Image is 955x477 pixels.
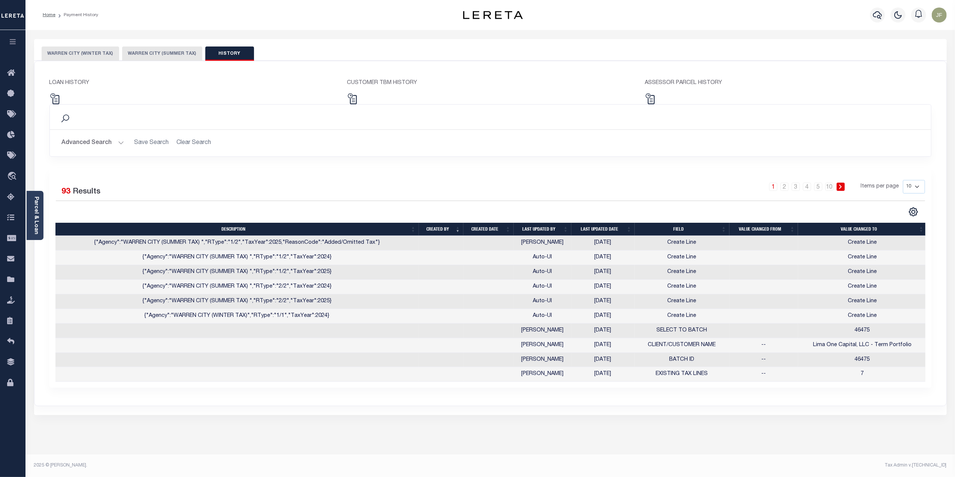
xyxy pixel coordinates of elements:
[42,46,119,61] button: WARREN CITY (WINTER TAX)
[571,353,635,367] td: [DATE]
[635,250,729,265] td: Create Line
[33,196,39,234] a: Parcel & Loan
[514,338,571,353] td: [PERSON_NAME]
[932,7,947,22] img: svg+xml;base64,PHN2ZyB4bWxucz0iaHR0cDovL3d3dy53My5vcmcvMjAwMC9zdmciIHBvaW50ZXItZXZlbnRzPSJub25lIi...
[514,250,571,265] td: Auto-UI
[798,309,927,324] td: Create Line
[514,236,571,250] td: [PERSON_NAME]
[55,12,98,18] li: Payment History
[571,223,635,236] th: Last updated date: activate to sort column ascending
[635,353,729,367] td: BATCH ID
[792,183,800,191] a: 3
[62,136,124,150] button: Advanced Search
[645,79,931,87] p: ASSESSOR PARCEL HISTORY
[798,265,927,280] td: Create Line
[571,338,635,353] td: [DATE]
[514,324,571,338] td: [PERSON_NAME]
[49,79,336,87] p: LOAN HISTORY
[635,324,729,338] td: SELECT TO BATCH
[55,309,419,324] td: {"Agency":"WARREN CITY (WINTER TAX)","RType":"1/1","TaxYear":2024}
[798,324,927,338] td: 46475
[635,294,729,309] td: Create Line
[798,338,927,353] td: Lima One Capital, LLC - Term Portfolio
[635,367,729,382] td: EXISTING TAX LINES
[571,309,635,324] td: [DATE]
[55,294,419,309] td: {"Agency":"WARREN CITY (SUMMER TAX) ","RType":"2/2","TaxYear":2025}
[571,236,635,250] td: [DATE]
[55,280,419,294] td: {"Agency":"WARREN CITY (SUMMER TAX) ","RType":"2/2","TaxYear":2024}
[571,265,635,280] td: [DATE]
[780,183,789,191] a: 2
[635,223,729,236] th: Field: activate to sort column ascending
[798,367,927,382] td: 7
[798,236,927,250] td: Create Line
[814,183,822,191] a: 5
[122,46,202,61] button: WARREN CITY (SUMMER TAX)
[205,46,254,61] button: HISTORY
[514,223,571,236] th: Last updated by: activate to sort column ascending
[798,280,927,294] td: Create Line
[7,172,19,181] i: travel_explore
[729,338,798,353] td: --
[635,309,729,324] td: Create Line
[571,294,635,309] td: [DATE]
[798,294,927,309] td: Create Line
[463,223,514,236] th: Created date: activate to sort column ascending
[514,265,571,280] td: Auto-UI
[463,11,523,19] img: logo-dark.svg
[73,186,101,198] label: Results
[571,250,635,265] td: [DATE]
[43,13,55,17] a: Home
[571,324,635,338] td: [DATE]
[729,367,798,382] td: --
[635,265,729,280] td: Create Line
[514,353,571,367] td: [PERSON_NAME]
[803,183,811,191] a: 4
[496,462,947,469] div: Tax Admin v.[TECHNICAL_ID]
[514,280,571,294] td: Auto-UI
[28,462,490,469] div: 2025 © [PERSON_NAME].
[514,309,571,324] td: Auto-UI
[55,223,419,236] th: Description: activate to sort column ascending
[635,280,729,294] td: Create Line
[419,223,463,236] th: Created by: activate to sort column ascending
[571,367,635,382] td: [DATE]
[825,183,834,191] a: 10
[514,294,571,309] td: Auto-UI
[62,188,71,196] span: 93
[514,367,571,382] td: [PERSON_NAME]
[798,223,927,236] th: Value changed to: activate to sort column ascending
[55,236,419,250] td: {"Agency":"WARREN CITY (SUMMER TAX) ","RType":"1/2","TaxYear":2025,"ReasonCode":"Added/Omitted Tax"}
[729,353,798,367] td: --
[635,236,729,250] td: Create Line
[347,79,634,87] p: CUSTOMER TBM HISTORY
[729,223,798,236] th: Value changed from: activate to sort column ascending
[571,280,635,294] td: [DATE]
[861,183,899,191] span: Items per page
[769,183,777,191] a: 1
[55,265,419,280] td: {"Agency":"WARREN CITY (SUMMER TAX) ","RType":"1/2","TaxYear":2025}
[798,250,927,265] td: Create Line
[798,353,927,367] td: 46475
[55,250,419,265] td: {"Agency":"WARREN CITY (SUMMER TAX) ","RType":"1/2","TaxYear":2024}
[635,338,729,353] td: CLIENT/CUSTOMER NAME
